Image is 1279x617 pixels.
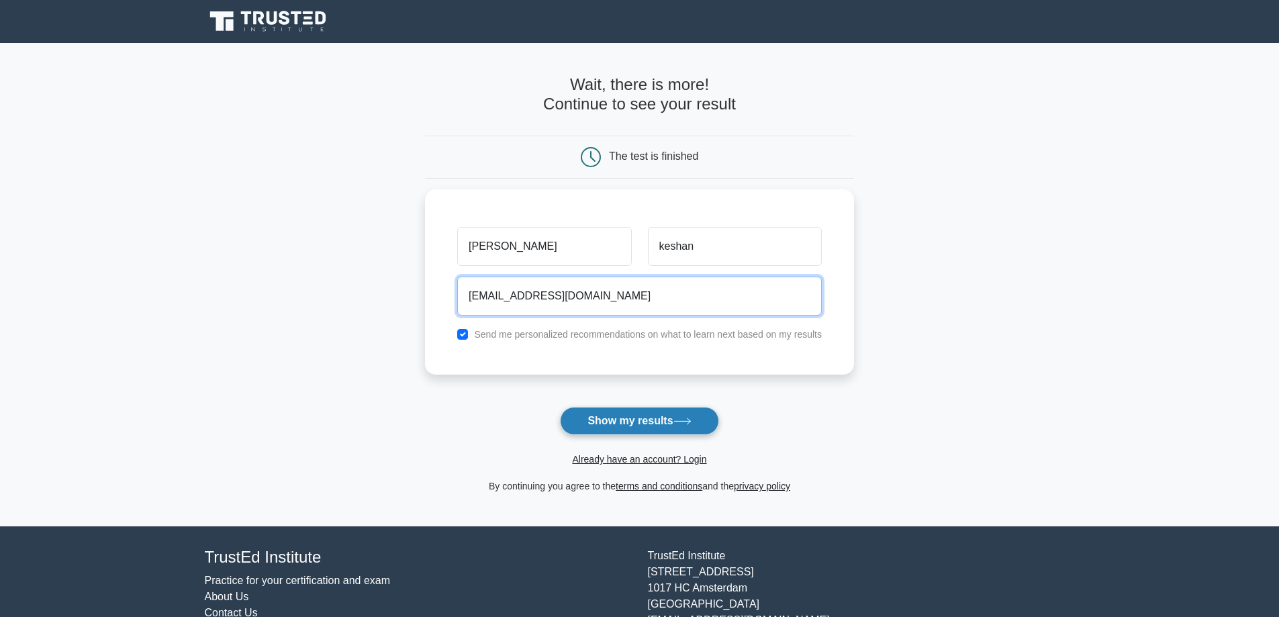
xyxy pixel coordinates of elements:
[205,591,249,602] a: About Us
[457,277,822,316] input: Email
[425,75,854,114] h4: Wait, there is more! Continue to see your result
[609,150,698,162] div: The test is finished
[474,329,822,340] label: Send me personalized recommendations on what to learn next based on my results
[457,227,631,266] input: First name
[417,478,862,494] div: By continuing you agree to the and the
[205,575,391,586] a: Practice for your certification and exam
[560,407,718,435] button: Show my results
[734,481,790,491] a: privacy policy
[648,227,822,266] input: Last name
[205,548,632,567] h4: TrustEd Institute
[572,454,706,465] a: Already have an account? Login
[616,481,702,491] a: terms and conditions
